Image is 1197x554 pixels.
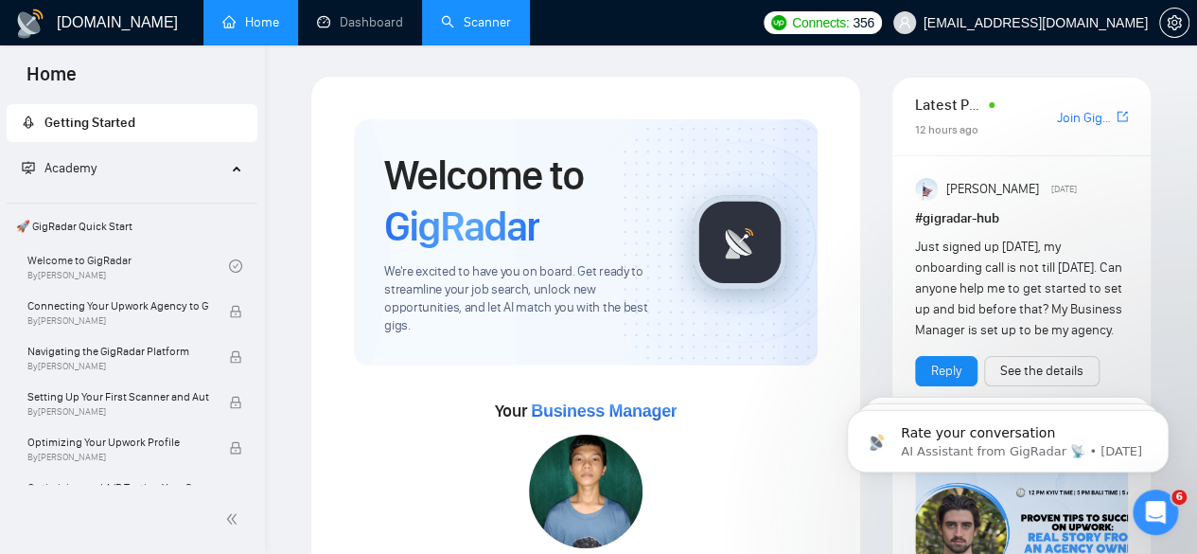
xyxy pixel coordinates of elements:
button: Reply [915,356,977,386]
span: GigRadar [384,201,539,252]
a: searchScanner [441,14,511,30]
img: 1701073354848-IMG-20231108-WA0001.jpg [529,435,643,548]
span: lock [229,396,242,409]
span: double-left [225,509,244,528]
span: By [PERSON_NAME] [27,361,209,372]
a: See the details [1000,361,1083,382]
span: lock [229,441,242,455]
li: Getting Started [7,104,257,142]
span: Navigating the GigRadar Platform [27,342,209,361]
span: 🚀 GigRadar Quick Start [9,207,255,245]
button: See the details [984,356,1100,386]
span: export [1117,109,1128,124]
span: By [PERSON_NAME] [27,315,209,327]
img: upwork-logo.png [771,15,786,30]
span: fund-projection-screen [22,161,35,174]
span: 6 [1171,490,1187,505]
a: export [1117,108,1128,126]
a: homeHome [222,14,279,30]
span: [DATE] [1050,181,1076,198]
a: Join GigRadar Slack Community [1057,108,1113,129]
span: setting [1160,15,1188,30]
span: 12 hours ago [915,123,978,136]
span: Connecting Your Upwork Agency to GigRadar [27,296,209,315]
h1: # gigradar-hub [915,208,1128,229]
span: Academy [44,160,97,176]
img: logo [15,9,45,39]
img: gigradar-logo.png [693,195,787,290]
span: Setting Up Your First Scanner and Auto-Bidder [27,387,209,406]
span: Home [11,61,92,100]
span: 356 [853,12,873,33]
span: Getting Started [44,115,135,131]
iframe: Intercom live chat [1133,490,1178,535]
span: By [PERSON_NAME] [27,452,209,463]
span: Just signed up [DATE], my onboarding call is not till [DATE]. Can anyone help me to get started t... [915,239,1122,338]
a: Reply [931,361,961,382]
span: check-circle [229,259,242,273]
span: Latest Posts from the GigRadar Community [915,93,983,116]
span: Optimizing and A/B Testing Your Scanner for Better Results [27,478,209,497]
span: Your [495,401,678,421]
span: user [898,16,911,29]
span: Optimizing Your Upwork Profile [27,433,209,452]
span: Connects: [792,12,849,33]
a: Welcome to GigRadarBy[PERSON_NAME] [27,245,229,287]
span: We're excited to have you on board. Get ready to streamline your job search, unlock new opportuni... [384,263,662,335]
span: Business Manager [531,402,677,420]
span: lock [229,350,242,364]
iframe: Intercom notifications message [819,370,1197,503]
a: setting [1159,15,1189,30]
span: rocket [22,116,35,129]
span: By [PERSON_NAME] [27,406,209,418]
h1: Welcome to [384,150,662,252]
img: Anisuzzaman Khan [915,178,938,201]
a: dashboardDashboard [317,14,403,30]
button: setting [1159,8,1189,38]
span: [PERSON_NAME] [946,179,1039,200]
span: Academy [22,160,97,176]
span: lock [229,305,242,318]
